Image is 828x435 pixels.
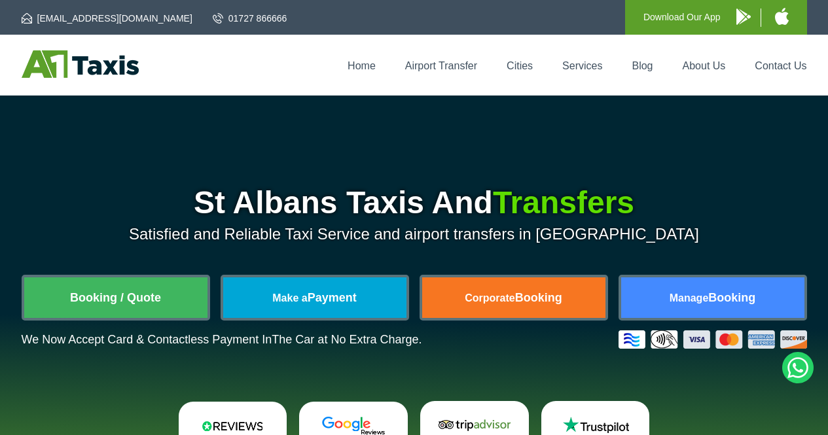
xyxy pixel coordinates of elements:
[507,60,533,71] a: Cities
[493,185,634,220] span: Transfers
[562,60,602,71] a: Services
[632,60,653,71] a: Blog
[22,333,422,347] p: We Now Accept Card & Contactless Payment In
[736,9,751,25] img: A1 Taxis Android App
[643,9,721,26] p: Download Our App
[670,292,709,304] span: Manage
[272,292,307,304] span: Make a
[272,333,422,346] span: The Car at No Extra Charge.
[556,415,635,435] img: Trustpilot
[775,8,789,25] img: A1 Taxis iPhone App
[213,12,287,25] a: 01727 866666
[22,50,139,78] img: A1 Taxis St Albans LTD
[405,60,477,71] a: Airport Transfer
[435,415,514,435] img: Tripadvisor
[422,277,605,318] a: CorporateBooking
[619,330,807,349] img: Credit And Debit Cards
[755,60,806,71] a: Contact Us
[22,187,807,218] h1: St Albans Taxis And
[683,60,726,71] a: About Us
[621,277,804,318] a: ManageBooking
[348,60,376,71] a: Home
[22,12,192,25] a: [EMAIL_ADDRESS][DOMAIN_NAME]
[22,225,807,243] p: Satisfied and Reliable Taxi Service and airport transfers in [GEOGRAPHIC_DATA]
[223,277,406,318] a: Make aPayment
[465,292,514,304] span: Corporate
[24,277,207,318] a: Booking / Quote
